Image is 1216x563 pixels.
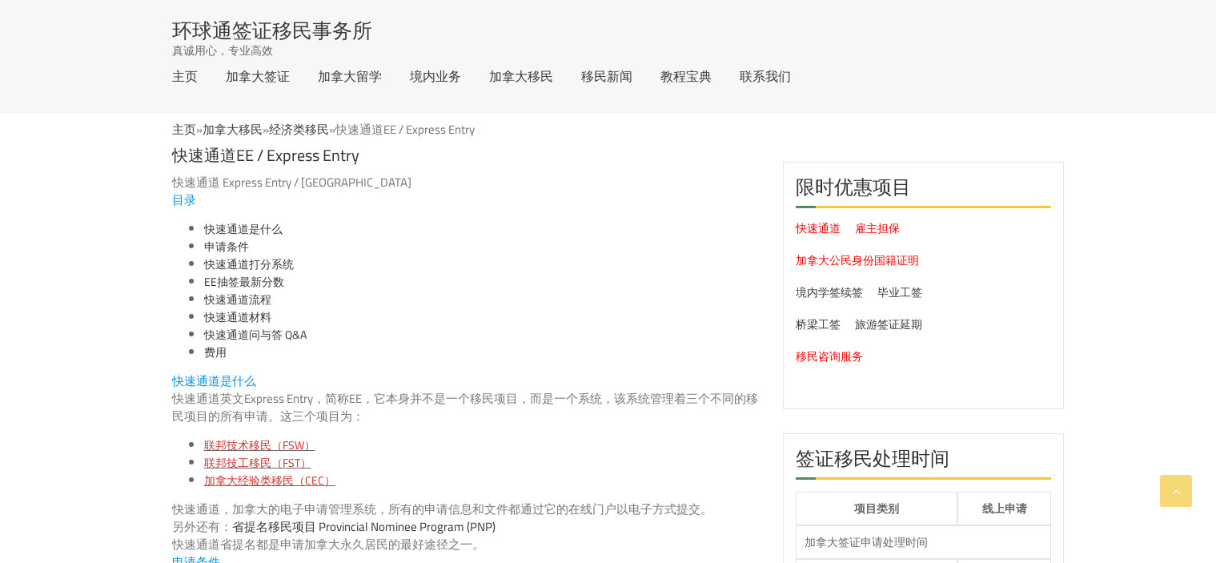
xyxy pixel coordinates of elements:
a: 桥梁工签 [796,314,841,335]
a: 费用 [204,342,227,363]
span: 快速通道是什么 [172,369,256,392]
span: » [203,118,475,141]
h1: 快速通道EE / Express Entry [172,138,759,164]
p: 快速通道 Express Entry / [GEOGRAPHIC_DATA] [172,174,759,191]
a: 旅游签证延期 [855,314,922,335]
a: 移民新闻 [581,70,632,82]
a: 快速通道打分系统 [204,254,294,275]
a: 联邦技术移民（FSW） [204,435,315,456]
a: 快速通道材料 [204,307,271,328]
h2: 限时优惠项目 [796,175,1052,208]
th: 项目类别 [796,492,957,525]
a: 联系我们 [740,70,791,82]
a: 加拿大经验类移民（CEC） [204,470,335,491]
a: 境内学签续签 [796,282,863,303]
a: 环球通签证移民事务所 [172,20,372,40]
div: 加拿大签证申请处理时间 [805,534,1043,550]
a: 毕业工签 [877,282,922,303]
a: 主页 [172,118,196,141]
a: 教程宝典 [660,70,712,82]
a: 加拿大移民 [203,118,263,141]
a: 加拿大留学 [318,70,382,82]
a: 境内业务 [410,70,461,82]
a: 省提名移民项目 Provincial Nominee Program (PNP) [232,515,496,538]
span: » [172,118,475,141]
span: 目录 [172,188,196,211]
a: 主页 [172,70,198,82]
a: 快速通道流程 [204,289,271,310]
span: 快速通道EE / Express Entry [335,118,475,141]
a: 移民咨询服务 [796,346,863,367]
span: » [269,118,475,141]
p: 另外还有： [172,518,759,536]
th: 线上申请 [957,492,1052,525]
a: 快速通道是什么 [204,219,283,239]
a: 联邦技工移民（FST） [204,452,311,473]
a: 申请条件 [204,236,249,257]
a: EE抽签最新分数 [204,271,284,292]
span: 真诚用心，专业高效 [172,42,273,58]
p: 快速通道，加拿大的电子申请管理系统，所有的申请信息和文件都通过它的在线门户以电子方式提交。 [172,501,759,518]
p: 快速通道英文Express Entry，简称EE，它本身并不是一个移民项目，而是一个系统，该系统管理着三个不同的移民项目的所有申请。这三个项目为： [172,390,759,425]
a: 雇主担保 [855,218,900,239]
a: Go to Top [1160,475,1192,507]
h2: 签证移民处理时间 [796,446,1052,480]
a: 加拿大移民 [489,70,553,82]
a: 加拿大签证 [226,70,290,82]
a: 快速通道问与答 Q&A [204,324,307,345]
a: 经济类移民 [269,118,329,141]
a: 快速通道 [796,218,841,239]
p: 快速通道省提名都是申请加拿大永久居民的最好途径之一。 [172,536,759,553]
a: 加拿大公民身份国籍证明 [796,250,919,271]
